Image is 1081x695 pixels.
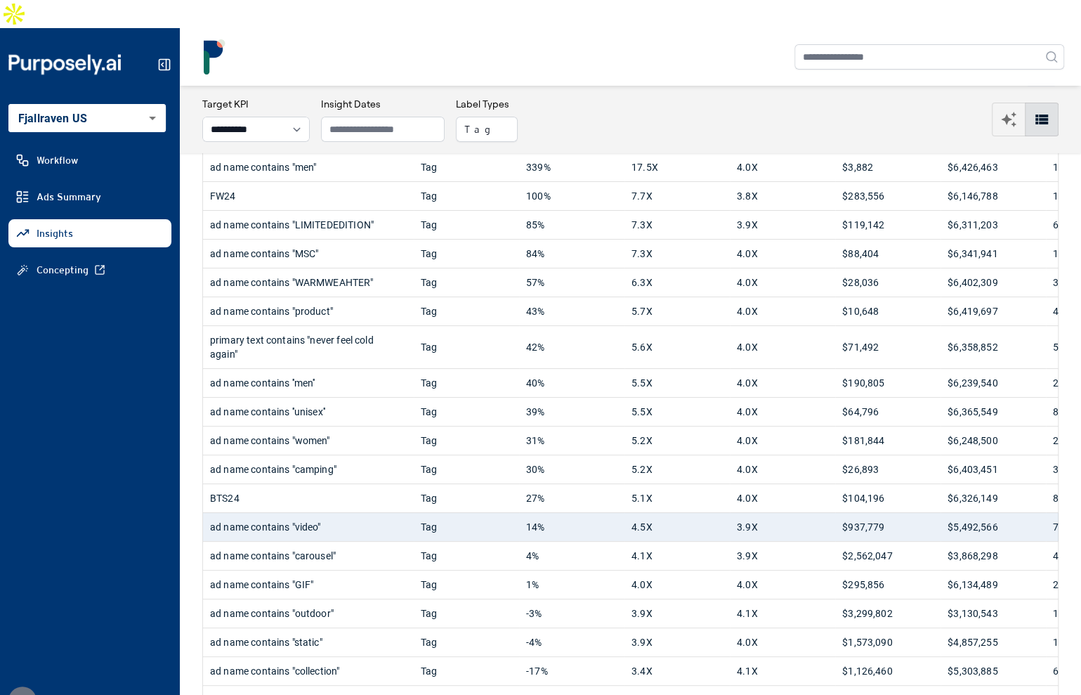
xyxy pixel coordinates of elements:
[631,268,723,297] div: 6.3X
[37,226,73,240] span: Insights
[210,268,407,297] div: ad name contains "WARMWEAHTER"
[421,211,512,239] div: Tag
[421,484,512,512] div: Tag
[210,240,407,268] div: ad name contains "MSC"
[421,628,512,656] div: Tag
[421,398,512,426] div: Tag
[526,455,617,483] div: 30%
[631,455,723,483] div: 5.2X
[631,657,723,685] div: 3.4X
[631,427,723,455] div: 5.2X
[842,657,933,685] div: $1,126,460
[210,657,407,685] div: ad name contains "collection"
[842,211,933,239] div: $119,142
[948,297,1039,325] div: $6,419,697
[210,455,407,483] div: ad name contains "camping"
[948,240,1039,268] div: $6,341,941
[421,240,512,268] div: Tag
[421,297,512,325] div: Tag
[631,297,723,325] div: 5.7X
[631,182,723,210] div: 7.7X
[631,542,723,570] div: 4.1X
[210,398,407,426] div: ad name contains ''unisex''
[737,455,828,483] div: 4.0X
[456,97,518,111] h3: Label Types
[421,427,512,455] div: Tag
[737,369,828,397] div: 4.0X
[631,628,723,656] div: 3.9X
[842,628,933,656] div: $1,573,090
[948,571,1039,599] div: $6,134,489
[737,398,828,426] div: 4.0X
[421,599,512,628] div: Tag
[421,153,512,181] div: Tag
[421,369,512,397] div: Tag
[202,97,310,111] h3: Target KPI
[526,657,617,685] div: -17%
[421,182,512,210] div: Tag
[737,571,828,599] div: 4.0X
[526,571,617,599] div: 1%
[631,326,723,368] div: 5.6X
[842,599,933,628] div: $3,299,802
[210,297,407,325] div: ad name contains "product"
[526,398,617,426] div: 39%
[737,240,828,268] div: 4.0X
[526,599,617,628] div: -3%
[456,117,518,142] button: Tag
[8,183,171,211] a: Ads Summary
[197,39,232,74] img: logo
[737,484,828,512] div: 4.0X
[737,427,828,455] div: 4.0X
[737,268,828,297] div: 4.0X
[631,369,723,397] div: 5.5X
[948,268,1039,297] div: $6,402,309
[421,326,512,368] div: Tag
[842,542,933,570] div: $2,562,047
[737,599,828,628] div: 4.1X
[526,628,617,656] div: -4%
[526,326,617,368] div: 42%
[526,297,617,325] div: 43%
[8,256,171,284] a: Concepting
[631,571,723,599] div: 4.0X
[842,153,933,181] div: $3,882
[8,219,171,247] a: Insights
[421,542,512,570] div: Tag
[631,153,723,181] div: 17.5X
[210,599,407,628] div: ad name contains "outdoor"
[421,455,512,483] div: Tag
[421,571,512,599] div: Tag
[737,542,828,570] div: 3.9X
[631,211,723,239] div: 7.3X
[631,599,723,628] div: 3.9X
[210,326,407,368] div: primary text contains "never feel cold again"
[210,211,407,239] div: ad name contains "LIMITEDEDITION"
[210,484,407,512] div: BTS24
[737,628,828,656] div: 4.0X
[8,104,166,132] div: Fjallraven US
[526,542,617,570] div: 4%
[210,182,407,210] div: FW24
[737,297,828,325] div: 4.0X
[948,427,1039,455] div: $6,248,500
[210,513,407,541] div: ad name contains "video"
[948,211,1039,239] div: $6,311,203
[8,146,171,174] a: Workflow
[842,268,933,297] div: $28,036
[321,97,445,111] h3: Insight Dates
[948,153,1039,181] div: $6,426,463
[526,153,617,181] div: 339%
[842,513,933,541] div: $937,779
[37,190,101,204] span: Ads Summary
[842,240,933,268] div: $88,404
[421,268,512,297] div: Tag
[631,484,723,512] div: 5.1X
[631,513,723,541] div: 4.5X
[842,297,933,325] div: $10,648
[842,427,933,455] div: $181,844
[842,326,933,368] div: $71,492
[842,484,933,512] div: $104,196
[210,542,407,570] div: ad name contains "carousel"
[842,455,933,483] div: $26,893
